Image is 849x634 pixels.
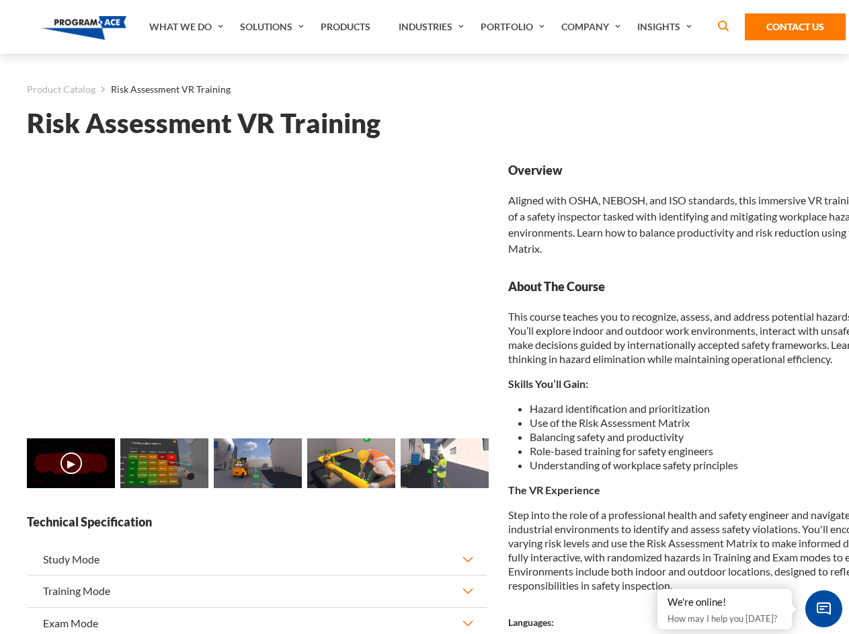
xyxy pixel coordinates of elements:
[805,590,842,627] span: Chat Widget
[120,438,208,488] img: Risk Assessment VR Training - Preview 1
[42,16,127,40] img: Program-Ace
[745,13,846,40] a: Contact Us
[668,610,782,627] p: How may I help you [DATE]?
[214,438,302,488] img: Risk Assessment VR Training - Preview 2
[307,438,395,488] img: Risk Assessment VR Training - Preview 3
[95,81,231,98] li: Risk Assessment VR Training
[27,81,95,98] a: Product Catalog
[27,544,487,575] button: Study Mode
[27,438,115,488] img: Risk Assessment VR Training - Video 0
[508,617,554,628] strong: Languages:
[27,576,487,606] button: Training Mode
[60,452,82,474] button: ▶
[668,596,782,609] div: We're online!
[27,514,487,530] strong: Technical Specification
[27,162,487,421] iframe: Risk Assessment VR Training - Video 0
[401,438,489,488] img: Risk Assessment VR Training - Preview 4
